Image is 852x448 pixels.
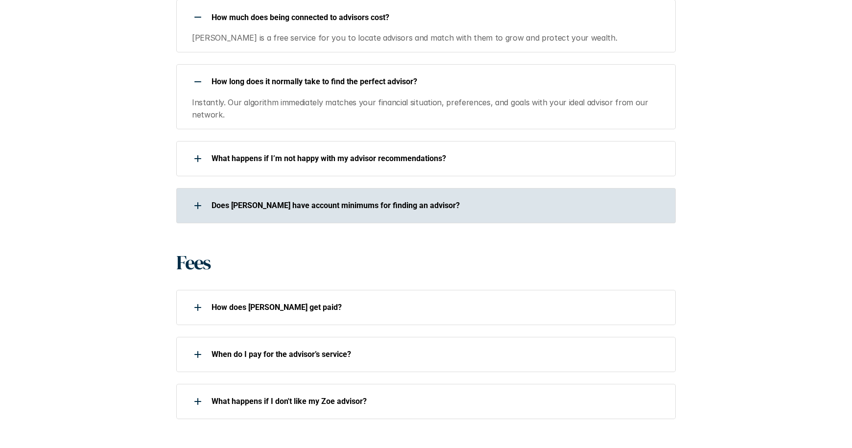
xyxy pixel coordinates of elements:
[212,77,663,86] p: How long does it normally take to find the perfect advisor?
[176,251,210,274] h1: Fees
[212,154,663,163] p: What happens if I’m not happy with my advisor recommendations?
[212,397,663,406] p: What happens if I don't like my Zoe advisor?
[192,96,664,121] p: Instantly. Our algorithm immediately matches your financial situation, preferences, and goals wit...
[192,32,664,45] p: [PERSON_NAME] is a free service for you to locate advisors and match with them to grow and protec...
[212,201,663,210] p: Does [PERSON_NAME] have account minimums for finding an advisor?
[212,303,663,312] p: How does [PERSON_NAME] get paid?
[212,13,663,22] p: How much does being connected to advisors cost?
[212,350,663,359] p: When do I pay for the advisor’s service?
